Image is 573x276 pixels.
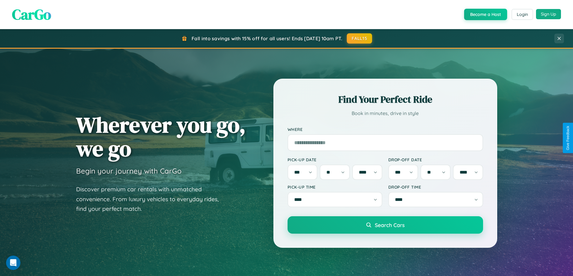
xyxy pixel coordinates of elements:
h1: Wherever you go, we go [76,113,246,160]
span: Search Cars [375,222,405,228]
button: Search Cars [288,216,483,234]
h3: Begin your journey with CarGo [76,166,182,175]
button: Login [512,9,533,20]
span: Fall into savings with 15% off for all users! Ends [DATE] 10am PT. [192,35,342,41]
p: Book in minutes, drive in style [288,109,483,118]
iframe: Intercom live chat [6,256,20,270]
label: Pick-up Time [288,184,382,190]
button: Become a Host [464,9,507,20]
label: Pick-up Date [288,157,382,162]
label: Drop-off Time [388,184,483,190]
div: Give Feedback [566,126,570,150]
button: FALL15 [347,33,372,44]
button: Sign Up [536,9,561,19]
label: Drop-off Date [388,157,483,162]
span: CarGo [12,5,51,24]
h2: Find Your Perfect Ride [288,93,483,106]
label: Where [288,127,483,132]
p: Discover premium car rentals with unmatched convenience. From luxury vehicles to everyday rides, ... [76,184,226,214]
